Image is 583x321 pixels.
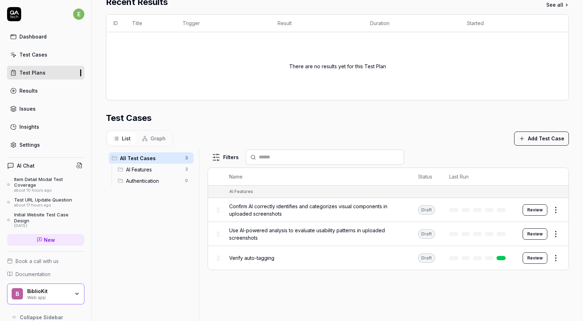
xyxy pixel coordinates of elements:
[514,132,569,146] button: Add Test Case
[16,257,59,265] span: Book a call with us
[7,102,84,116] a: Issues
[418,253,435,263] div: Draft
[136,132,171,145] button: Graph
[108,132,136,145] button: List
[523,204,547,216] button: Review
[523,252,547,264] button: Review
[363,14,460,32] th: Duration
[122,135,131,142] span: List
[7,176,84,193] a: Item Detail Modal Test Coverageabout 10 hours ago
[14,176,84,188] div: Item Detail Modal Test Coverage
[7,120,84,134] a: Insights
[182,165,191,174] span: 3
[222,168,411,186] th: Name
[19,51,47,58] div: Test Cases
[7,257,84,265] a: Book a call with us
[7,197,84,208] a: Test URL Update Questionabout 17 hours ago
[208,222,569,246] tr: Use AI-powered analysis to evaluate usability patterns in uploaded screenshotsDraftReview
[19,87,38,94] div: Results
[27,294,70,300] div: Web app
[44,236,55,244] span: New
[411,168,442,186] th: Status
[7,138,84,152] a: Settings
[19,33,47,40] div: Dashboard
[106,14,125,32] th: ID
[14,188,84,193] div: about 10 hours ago
[523,228,547,240] button: Review
[460,14,554,32] th: Started
[418,205,435,215] div: Draft
[442,168,516,186] th: Last Run
[115,164,194,175] div: Drag to reorderAI Features3
[125,14,176,32] th: Title
[7,48,84,62] a: Test Cases
[19,105,36,112] div: Issues
[7,270,84,278] a: Documentation
[12,288,23,299] span: B
[182,176,191,185] span: 0
[19,123,39,130] div: Insights
[182,154,191,162] span: 3
[229,203,404,217] span: Confirm AI correctly identifies and categorizes visual components in uploaded screenshots
[7,84,84,98] a: Results
[418,229,435,239] div: Draft
[7,212,84,228] a: Initial Website Test Case Design[DATE]
[126,177,181,185] span: Authentication
[115,175,194,186] div: Drag to reorderAuthentication0
[20,314,63,321] span: Collapse Sidebar
[19,141,40,148] div: Settings
[229,227,404,241] span: Use AI-powered analysis to evaluate usability patterns in uploaded screenshots
[208,198,569,222] tr: Confirm AI correctly identifies and categorizes visual components in uploaded screenshotsDraftReview
[106,112,151,124] h2: Test Cases
[150,135,166,142] span: Graph
[7,284,84,305] button: BBiblioKitWeb app
[7,234,84,246] a: New
[73,8,84,20] span: e
[14,223,84,228] div: [DATE]
[176,14,270,32] th: Trigger
[229,254,274,262] span: Verify auto-tagging
[27,288,70,294] div: BiblioKit
[126,166,181,173] span: AI Features
[14,212,84,223] div: Initial Website Test Case Design
[546,1,569,8] a: See all
[14,197,72,203] div: Test URL Update Question
[19,69,46,76] div: Test Plans
[120,154,181,162] span: All Test Cases
[208,150,243,164] button: Filters
[229,188,253,195] div: AI Features
[73,7,84,21] button: e
[270,14,363,32] th: Result
[7,30,84,43] a: Dashboard
[289,41,386,92] div: There are no results yet for this Test Plan
[14,203,72,208] div: about 17 hours ago
[208,246,569,270] tr: Verify auto-taggingDraftReview
[7,66,84,80] a: Test Plans
[17,162,35,169] h4: AI Chat
[16,270,50,278] span: Documentation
